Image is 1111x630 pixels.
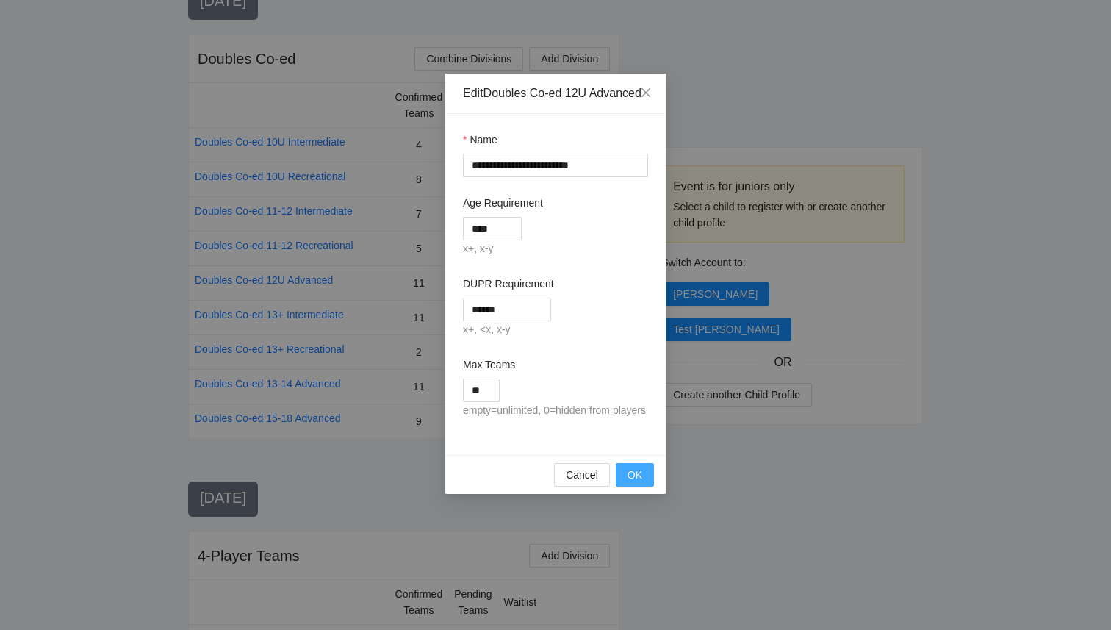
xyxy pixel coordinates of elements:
[626,74,666,113] button: Close
[463,85,648,101] div: Edit Doubles Co-ed 12U Advanced
[463,379,500,402] input: Max Teams
[463,154,648,177] input: Name
[566,467,598,483] span: Cancel
[554,463,610,487] button: Cancel
[463,276,554,292] label: DUPR Requirement
[463,132,497,148] label: Name
[640,87,652,99] span: close
[463,217,522,240] input: Age Requirement
[463,298,551,321] input: DUPR Requirement
[463,240,648,258] div: x+, x-y
[463,402,648,420] div: empty=unlimited, 0=hidden from players
[616,463,654,487] button: OK
[463,357,515,373] label: Max Teams
[628,467,642,483] span: OK
[463,195,543,211] label: Age Requirement
[463,321,648,339] div: x+, <x, x-y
